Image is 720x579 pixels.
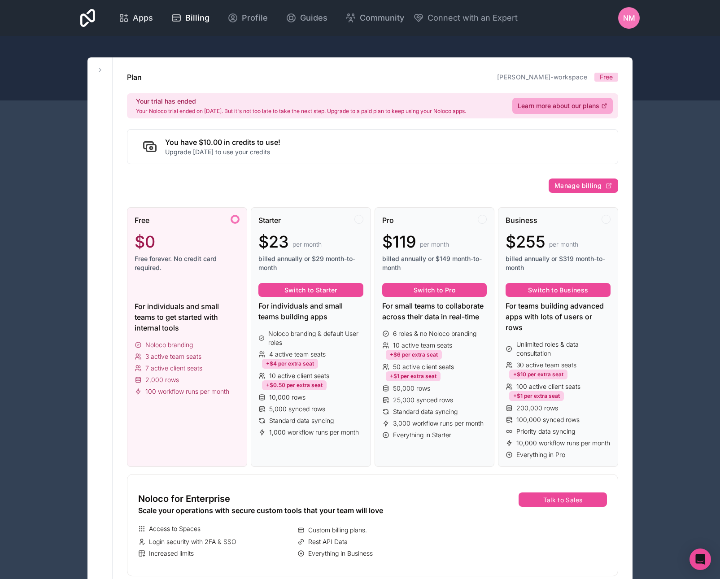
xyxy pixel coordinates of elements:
span: Noloco branding [145,340,193,349]
a: Community [338,8,411,28]
span: Apps [133,12,153,24]
span: Noloco branding & default User roles [268,329,363,347]
span: $255 [506,233,545,251]
span: 100 workflow runs per month [145,387,229,396]
button: Switch to Pro [382,283,487,297]
span: Connect with an Expert [428,12,518,24]
span: 3 active team seats [145,352,201,361]
span: Custom billing plans. [308,526,367,535]
span: Priority data syncing [516,427,575,436]
span: Login security with 2FA & SSO [149,537,236,546]
div: +$1 per extra seat [386,371,441,381]
span: Access to Spaces [149,524,201,533]
div: +$0.50 per extra seat [262,380,327,390]
h2: You have $10.00 in credits to use! [165,137,280,148]
span: Learn more about our plans [518,101,599,110]
p: Your Noloco trial ended on [DATE]. But it's not too late to take the next step. Upgrade to a paid... [136,108,466,115]
span: $0 [135,233,155,251]
span: per month [549,240,578,249]
a: Profile [220,8,275,28]
div: For individuals and small teams to get started with internal tools [135,301,240,333]
span: Increased limits [149,549,194,558]
h2: Your trial has ended [136,97,466,106]
span: 100,000 synced rows [516,415,580,424]
span: Guides [300,12,327,24]
span: $119 [382,233,416,251]
span: 50 active client seats [393,362,454,371]
span: 200,000 rows [516,404,558,413]
span: 1,000 workflow runs per month [269,428,359,437]
span: 6 roles & no Noloco branding [393,329,476,338]
span: NM [623,13,635,23]
span: Free [600,73,613,82]
span: 10 active client seats [269,371,329,380]
span: 5,000 synced rows [269,405,325,414]
span: per month [420,240,449,249]
span: Everything in Pro [516,450,565,459]
span: Pro [382,215,394,226]
div: Open Intercom Messenger [689,549,711,570]
div: +$10 per extra seat [509,370,567,379]
span: Profile [242,12,268,24]
span: Billing [185,12,209,24]
a: Guides [279,8,335,28]
span: 50,000 rows [393,384,430,393]
span: Unlimited roles & data consultation [516,340,611,358]
button: Switch to Business [506,283,611,297]
span: 4 active team seats [269,350,326,359]
span: 25,000 synced rows [393,396,453,405]
span: 100 active client seats [516,382,580,391]
span: Community [360,12,404,24]
div: +$4 per extra seat [262,359,318,369]
span: Standard data syncing [269,416,334,425]
span: billed annually or $29 month-to-month [258,254,363,272]
span: Noloco for Enterprise [138,492,230,505]
span: 10 active team seats [393,341,452,350]
div: For small teams to collaborate across their data in real-time [382,300,487,322]
span: $23 [258,233,289,251]
button: Switch to Starter [258,283,363,297]
button: Talk to Sales [519,492,607,507]
h1: Plan [127,72,142,83]
span: 7 active client seats [145,364,202,373]
span: per month [292,240,322,249]
a: Billing [164,8,217,28]
span: Starter [258,215,281,226]
a: Apps [111,8,160,28]
div: +$1 per extra seat [509,391,564,401]
span: 2,000 rows [145,375,179,384]
span: billed annually or $319 month-to-month [506,254,611,272]
div: Scale your operations with secure custom tools that your team will love [138,505,453,516]
span: Rest API Data [308,537,348,546]
span: 10,000 workflow runs per month [516,439,610,448]
div: For teams building advanced apps with lots of users or rows [506,300,611,333]
span: Free forever. No credit card required. [135,254,240,272]
span: 30 active team seats [516,361,576,370]
span: Standard data syncing [393,407,458,416]
a: [PERSON_NAME]-workspace [497,73,587,81]
div: For individuals and small teams building apps [258,300,363,322]
p: Upgrade [DATE] to use your credits [165,148,280,157]
button: Manage billing [549,178,618,193]
span: Free [135,215,149,226]
span: billed annually or $149 month-to-month [382,254,487,272]
span: 10,000 rows [269,393,305,402]
span: Business [506,215,537,226]
button: Connect with an Expert [413,12,518,24]
a: Learn more about our plans [512,98,613,114]
div: +$6 per extra seat [386,350,442,360]
span: Everything in Business [308,549,373,558]
span: Manage billing [554,182,602,190]
span: 3,000 workflow runs per month [393,419,484,428]
span: Everything in Starter [393,431,451,440]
